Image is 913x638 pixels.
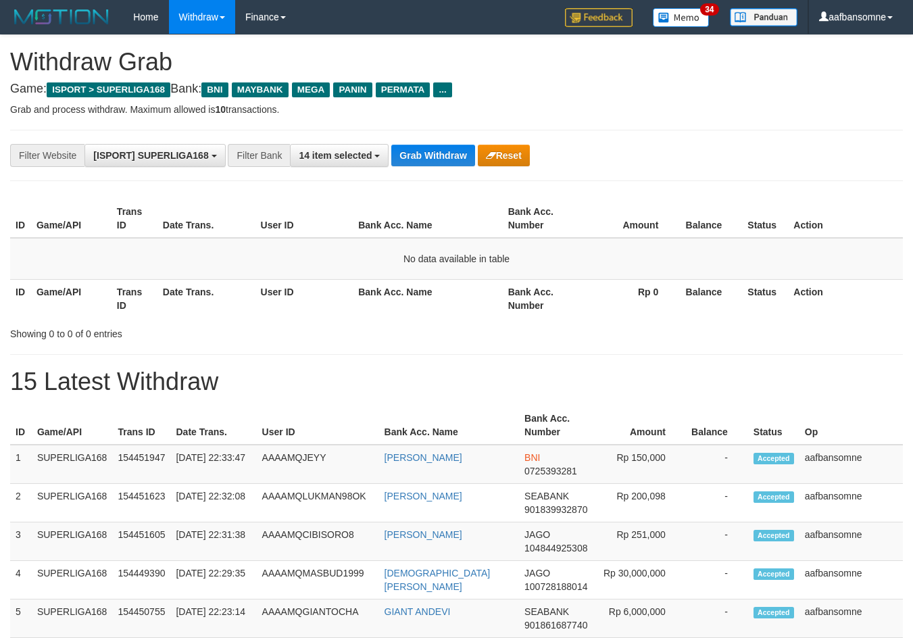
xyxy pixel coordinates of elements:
[686,561,748,599] td: -
[47,82,170,97] span: ISPORT > SUPERLIGA168
[433,82,451,97] span: ...
[215,104,226,115] strong: 10
[519,406,597,445] th: Bank Acc. Number
[112,406,170,445] th: Trans ID
[31,279,112,318] th: Game/API
[232,82,289,97] span: MAYBANK
[170,522,256,561] td: [DATE] 22:31:38
[10,368,903,395] h1: 15 Latest Withdraw
[597,599,686,638] td: Rp 6,000,000
[353,199,502,238] th: Bank Acc. Name
[10,445,32,484] td: 1
[333,82,372,97] span: PANIN
[583,279,679,318] th: Rp 0
[385,491,462,501] a: [PERSON_NAME]
[503,199,583,238] th: Bank Acc. Number
[597,445,686,484] td: Rp 150,000
[686,406,748,445] th: Balance
[754,530,794,541] span: Accepted
[112,561,170,599] td: 154449390
[700,3,718,16] span: 34
[257,406,379,445] th: User ID
[10,144,84,167] div: Filter Website
[353,279,502,318] th: Bank Acc. Name
[112,199,157,238] th: Trans ID
[385,606,451,617] a: GIANT ANDEVI
[10,599,32,638] td: 5
[524,606,569,617] span: SEABANK
[385,452,462,463] a: [PERSON_NAME]
[503,279,583,318] th: Bank Acc. Number
[32,406,113,445] th: Game/API
[524,491,569,501] span: SEABANK
[32,561,113,599] td: SUPERLIGA168
[686,522,748,561] td: -
[524,568,550,579] span: JAGO
[10,522,32,561] td: 3
[799,445,903,484] td: aafbansomne
[565,8,633,27] img: Feedback.jpg
[84,144,225,167] button: [ISPORT] SUPERLIGA168
[653,8,710,27] img: Button%20Memo.svg
[597,406,686,445] th: Amount
[112,599,170,638] td: 154450755
[524,504,587,515] span: Copy 901839932870 to clipboard
[799,406,903,445] th: Op
[292,82,330,97] span: MEGA
[524,529,550,540] span: JAGO
[10,322,370,341] div: Showing 0 to 0 of 0 entries
[524,581,587,592] span: Copy 100728188014 to clipboard
[754,491,794,503] span: Accepted
[32,445,113,484] td: SUPERLIGA168
[257,561,379,599] td: AAAAMQMASBUD1999
[597,561,686,599] td: Rp 30,000,000
[32,484,113,522] td: SUPERLIGA168
[524,466,577,476] span: Copy 0725393281 to clipboard
[93,150,208,161] span: [ISPORT] SUPERLIGA168
[799,599,903,638] td: aafbansomne
[10,199,31,238] th: ID
[257,484,379,522] td: AAAAMQLUKMAN98OK
[10,7,113,27] img: MOTION_logo.png
[170,445,256,484] td: [DATE] 22:33:47
[678,199,742,238] th: Balance
[157,199,255,238] th: Date Trans.
[170,484,256,522] td: [DATE] 22:32:08
[32,599,113,638] td: SUPERLIGA168
[255,279,353,318] th: User ID
[583,199,679,238] th: Amount
[112,522,170,561] td: 154451605
[170,599,256,638] td: [DATE] 22:23:14
[799,484,903,522] td: aafbansomne
[10,238,903,280] td: No data available in table
[290,144,389,167] button: 14 item selected
[10,484,32,522] td: 2
[686,445,748,484] td: -
[112,484,170,522] td: 154451623
[391,145,474,166] button: Grab Withdraw
[10,82,903,96] h4: Game: Bank:
[597,484,686,522] td: Rp 200,098
[686,599,748,638] td: -
[376,82,430,97] span: PERMATA
[748,406,799,445] th: Status
[742,199,788,238] th: Status
[385,568,491,592] a: [DEMOGRAPHIC_DATA][PERSON_NAME]
[686,484,748,522] td: -
[478,145,530,166] button: Reset
[257,522,379,561] td: AAAAMQCIBISORO8
[799,561,903,599] td: aafbansomne
[112,279,157,318] th: Trans ID
[524,543,587,554] span: Copy 104844925308 to clipboard
[10,279,31,318] th: ID
[299,150,372,161] span: 14 item selected
[742,279,788,318] th: Status
[31,199,112,238] th: Game/API
[10,561,32,599] td: 4
[228,144,290,167] div: Filter Bank
[788,279,903,318] th: Action
[597,522,686,561] td: Rp 251,000
[524,452,540,463] span: BNI
[788,199,903,238] th: Action
[524,620,587,631] span: Copy 901861687740 to clipboard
